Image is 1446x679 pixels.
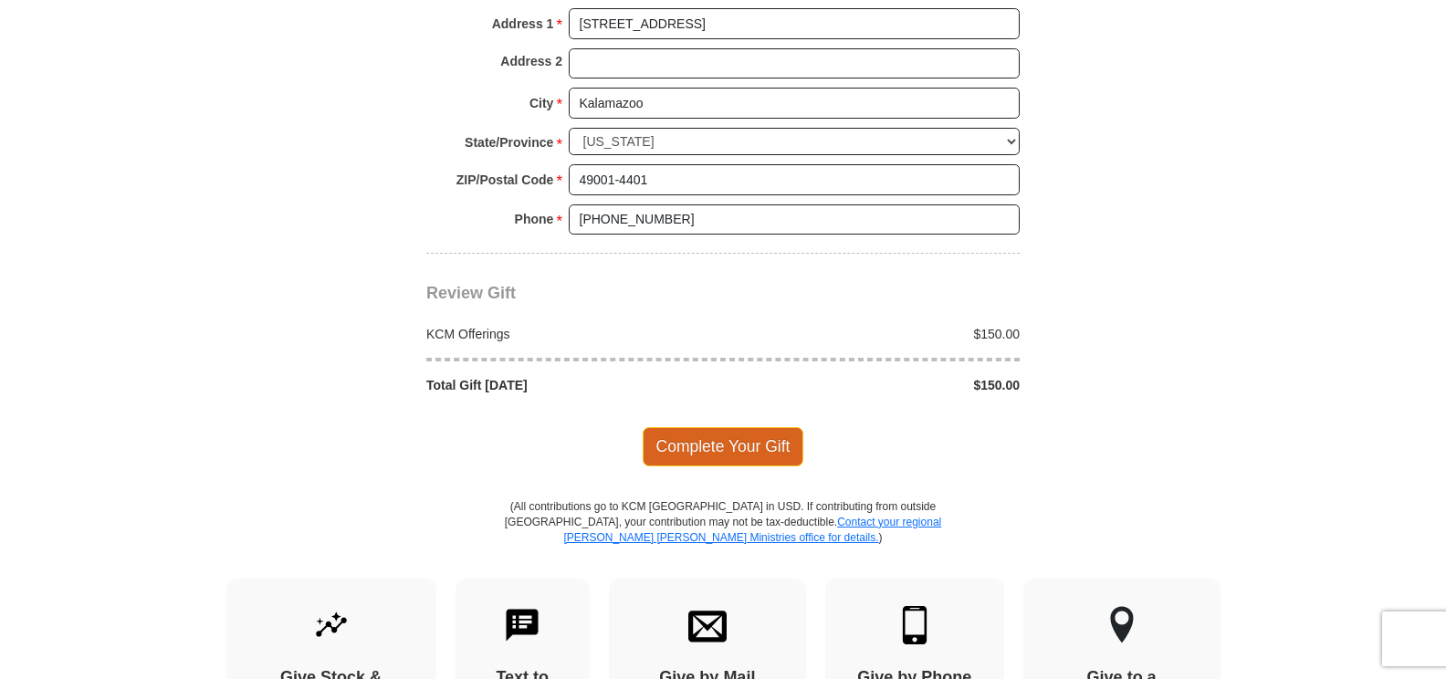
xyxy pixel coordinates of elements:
[515,206,554,232] strong: Phone
[312,606,351,644] img: give-by-stock.svg
[503,606,541,644] img: text-to-give.svg
[492,11,554,37] strong: Address 1
[896,606,934,644] img: mobile.svg
[417,325,724,343] div: KCM Offerings
[504,499,942,579] p: (All contributions go to KCM [GEOGRAPHIC_DATA] in USD. If contributing from outside [GEOGRAPHIC_D...
[1109,606,1135,644] img: other-region
[688,606,727,644] img: envelope.svg
[417,376,724,394] div: Total Gift [DATE]
[465,130,553,155] strong: State/Province
[426,284,516,302] span: Review Gift
[500,48,562,74] strong: Address 2
[529,90,553,116] strong: City
[456,167,554,193] strong: ZIP/Postal Code
[563,516,941,544] a: Contact your regional [PERSON_NAME] [PERSON_NAME] Ministries office for details.
[643,427,804,465] span: Complete Your Gift
[723,376,1030,394] div: $150.00
[723,325,1030,343] div: $150.00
